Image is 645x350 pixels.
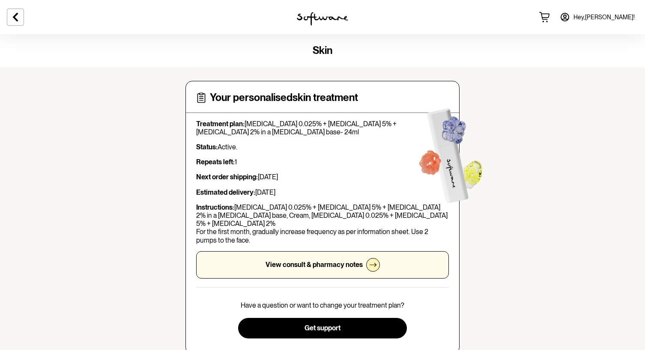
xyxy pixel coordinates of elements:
a: Hey,[PERSON_NAME]! [555,7,640,27]
p: Have a question or want to change your treatment plan? [241,301,404,309]
p: [MEDICAL_DATA] 0.025% + [MEDICAL_DATA] 5% + [MEDICAL_DATA] 2% in a [MEDICAL_DATA] base, Cream, [M... [196,203,449,244]
strong: Next order shipping: [196,173,258,181]
img: software logo [297,12,348,26]
strong: Instructions: [196,203,234,211]
span: Hey, [PERSON_NAME] ! [573,14,635,21]
p: [DATE] [196,188,449,196]
p: [DATE] [196,173,449,181]
p: 1 [196,158,449,166]
strong: Repeats left: [196,158,235,166]
span: skin [313,44,332,56]
p: [MEDICAL_DATA] 0.025% + [MEDICAL_DATA] 5% + [MEDICAL_DATA] 2% in a [MEDICAL_DATA] base- 24ml [196,120,449,136]
p: Active. [196,143,449,151]
h4: Your personalised skin treatment [210,92,358,104]
strong: Status: [196,143,218,151]
strong: Treatment plan: [196,120,245,128]
p: View consult & pharmacy notes [266,261,363,269]
strong: Estimated delivery: [196,188,255,196]
span: Get support [305,324,340,332]
button: Get support [238,318,406,338]
img: Software treatment bottle [401,91,497,214]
